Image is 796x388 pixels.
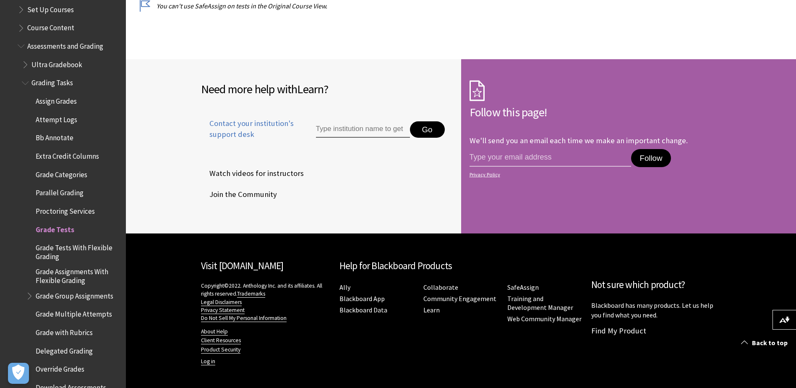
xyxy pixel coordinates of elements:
[36,289,113,300] span: Grade Group Assignments
[201,118,297,140] span: Contact your institution's support desk
[339,283,350,292] a: Ally
[316,121,410,138] input: Type institution name to get support
[36,241,120,261] span: Grade Tests With Flexible Grading
[507,294,573,312] a: Training and Development Manager
[339,306,387,315] a: Blackboard Data
[36,94,77,105] span: Assign Grades
[201,346,240,354] a: Product Security
[27,3,74,14] span: Set Up Courses
[423,306,440,315] a: Learn
[201,282,331,322] p: Copyright©2022. Anthology Inc. and its affiliates. All rights reserved.
[201,315,287,322] a: Do Not Sell My Personal Information
[470,172,719,178] a: Privacy Policy
[297,81,324,97] span: Learn
[36,204,95,215] span: Proctoring Services
[631,149,671,168] button: Follow
[31,76,73,87] span: Grading Tasks
[201,337,241,344] a: Client Resources
[201,80,453,98] h2: Need more help with ?
[201,167,305,180] a: Watch videos for instructors
[36,307,112,319] span: Grade Multiple Attempts
[36,186,84,197] span: Parallel Grading
[339,259,583,273] h2: Help for Blackboard Products
[36,344,93,355] span: Delegated Grading
[8,363,29,384] button: Open Preferences
[139,1,659,10] p: You can't use SafeAssign on tests in the Original Course View.
[201,260,284,272] a: Visit [DOMAIN_NAME]
[36,113,77,124] span: Attempt Logs
[31,58,82,69] span: Ultra Gradebook
[36,325,93,337] span: Grade with Rubrics
[201,188,279,201] a: Join the Community
[36,168,87,179] span: Grade Categories
[470,149,632,167] input: email address
[201,299,242,306] a: Legal Disclaimers
[27,39,103,50] span: Assessments and Grading
[201,307,245,314] a: Privacy Statement
[591,278,721,292] h2: Not sure which product?
[27,21,74,32] span: Course Content
[470,80,485,101] img: Subscription Icon
[36,362,84,374] span: Override Grades
[36,223,74,234] span: Grade Tests
[36,149,99,160] span: Extra Credit Columns
[507,315,582,323] a: Web Community Manager
[201,358,215,365] a: Log in
[339,294,385,303] a: Blackboard App
[507,283,539,292] a: SafeAssign
[36,131,73,142] span: Bb Annotate
[201,167,304,180] span: Watch videos for instructors
[423,294,496,303] a: Community Engagement
[470,136,688,145] p: We'll send you an email each time we make an important change.
[201,188,277,201] span: Join the Community
[36,265,120,285] span: Grade Assignments With Flexible Grading
[410,121,445,138] button: Go
[591,301,721,320] p: Blackboard has many products. Let us help you find what you need.
[201,328,228,336] a: About Help
[237,290,265,298] a: Trademarks
[423,283,458,292] a: Collaborate
[735,335,796,351] a: Back to top
[470,103,721,121] h2: Follow this page!
[591,326,646,336] a: Find My Product
[201,118,297,150] a: Contact your institution's support desk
